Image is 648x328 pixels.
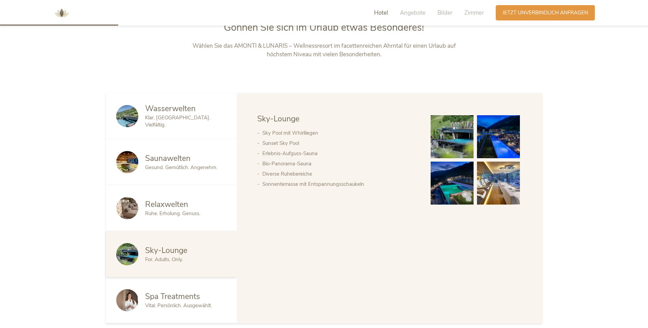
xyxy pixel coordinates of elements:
span: Angebote [400,9,426,17]
span: Saunawelten [145,153,190,164]
span: Gesund. Gemütlich. Angenehm. [145,164,217,171]
span: Zimmer [464,9,484,17]
span: Vital. Persönlich. Ausgewählt. [145,302,212,309]
span: Bilder [437,9,452,17]
span: Spa Treatments [145,291,200,302]
li: Erlebnis-Aufguss-Sauna [262,148,417,159]
img: AMONTI & LUNARIS Wellnessresort [51,3,72,23]
a: AMONTI & LUNARIS Wellnessresort [51,10,72,15]
span: Jetzt unverbindlich anfragen [503,9,588,16]
span: Gönnen Sie sich im Urlaub etwas Besonderes! [224,21,424,34]
span: Sky-Lounge [257,114,299,124]
span: Relaxwelten [145,199,188,210]
span: Klar. [GEOGRAPHIC_DATA]. Vielfältig. [145,114,210,128]
p: Wählen Sie das AMONTI & LUNARIS – Wellnessresort im facettenreichen Ahrntal für einen Urlaub auf ... [182,42,466,59]
li: Diverse Ruhebereiche [262,169,417,179]
li: Sunset Sky Pool [262,138,417,148]
li: Sky Pool mit Whirlliegen [262,128,417,138]
span: For. Adults. Only. [145,256,183,263]
span: Hotel [374,9,388,17]
li: Sonnenterrasse mit Entspannungsschaukeln [262,179,417,189]
li: Bio-Panorama-Sauna [262,159,417,169]
span: Sky-Lounge [145,245,187,256]
span: Wasserwelten [145,103,196,114]
span: Ruhe. Erholung. Genuss. [145,210,200,217]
